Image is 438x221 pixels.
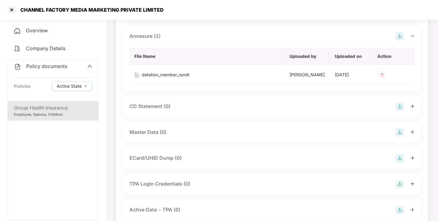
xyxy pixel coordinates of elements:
[129,128,166,136] div: Master Data (0)
[289,71,325,78] div: [PERSON_NAME]
[52,81,92,91] button: Active Statedown
[14,45,21,52] img: svg+xml;base64,PHN2ZyB4bWxucz0iaHR0cDovL3d3dy53My5vcmcvMjAwMC9zdmciIHdpZHRoPSIyNCIgaGVpZ2h0PSIyNC...
[410,207,415,212] span: plus
[142,71,190,78] div: detetion_member_rendt
[395,102,404,111] img: svg+xml;base64,PHN2ZyB4bWxucz0iaHR0cDovL3d3dy53My5vcmcvMjAwMC9zdmciIHdpZHRoPSIyOCIgaGVpZ2h0PSIyOC...
[129,48,284,65] th: File Name
[84,85,87,88] span: down
[134,72,139,78] img: svg+xml;base64,PHN2ZyB4bWxucz0iaHR0cDovL3d3dy53My5vcmcvMjAwMC9zdmciIHdpZHRoPSIxNiIgaGVpZ2h0PSIyMC...
[14,63,21,70] img: svg+xml;base64,PHN2ZyB4bWxucz0iaHR0cDovL3d3dy53My5vcmcvMjAwMC9zdmciIHdpZHRoPSIyNCIgaGVpZ2h0PSIyNC...
[410,182,415,186] span: plus
[377,70,387,80] img: svg+xml;base64,PHN2ZyB4bWxucz0iaHR0cDovL3d3dy53My5vcmcvMjAwMC9zdmciIHdpZHRoPSIzMiIgaGVpZ2h0PSIzMi...
[14,104,92,112] div: Group Health Insurance
[14,27,21,35] img: svg+xml;base64,PHN2ZyB4bWxucz0iaHR0cDovL3d3dy53My5vcmcvMjAwMC9zdmciIHdpZHRoPSIyNCIgaGVpZ2h0PSIyNC...
[26,63,67,69] span: Policy documents
[395,154,404,163] img: svg+xml;base64,PHN2ZyB4bWxucz0iaHR0cDovL3d3dy53My5vcmcvMjAwMC9zdmciIHdpZHRoPSIyOCIgaGVpZ2h0PSIyOC...
[17,7,164,13] div: CHANNEL FACTORY MEDIA MARKETING PRIVATE LIMITED
[129,102,170,110] div: CD Statement (0)
[129,206,180,214] div: Active Data - TPA (0)
[57,83,82,90] span: Active State
[129,32,161,40] div: Annexure (1)
[26,27,48,34] span: Overview
[372,48,415,65] th: Action
[129,180,190,188] div: TPA Login Credentials (0)
[14,83,31,90] div: Policies
[410,34,415,38] span: minus
[395,32,404,41] img: svg+xml;base64,PHN2ZyB4bWxucz0iaHR0cDovL3d3dy53My5vcmcvMjAwMC9zdmciIHdpZHRoPSIyOCIgaGVpZ2h0PSIyOC...
[395,128,404,137] img: svg+xml;base64,PHN2ZyB4bWxucz0iaHR0cDovL3d3dy53My5vcmcvMjAwMC9zdmciIHdpZHRoPSIyOCIgaGVpZ2h0PSIyOC...
[26,45,65,51] span: Company Details
[410,130,415,134] span: plus
[87,64,92,69] span: up
[395,206,404,214] img: svg+xml;base64,PHN2ZyB4bWxucz0iaHR0cDovL3d3dy53My5vcmcvMjAwMC9zdmciIHdpZHRoPSIyOCIgaGVpZ2h0PSIyOC...
[395,180,404,188] img: svg+xml;base64,PHN2ZyB4bWxucz0iaHR0cDovL3d3dy53My5vcmcvMjAwMC9zdmciIHdpZHRoPSIyOCIgaGVpZ2h0PSIyOC...
[334,71,367,78] div: [DATE]
[330,48,372,65] th: Uploaded on
[410,104,415,108] span: plus
[410,156,415,160] span: plus
[284,48,330,65] th: Uploaded by
[14,112,92,118] div: Employee, Spouse, Children
[129,154,182,162] div: ECard/UHID Dump (0)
